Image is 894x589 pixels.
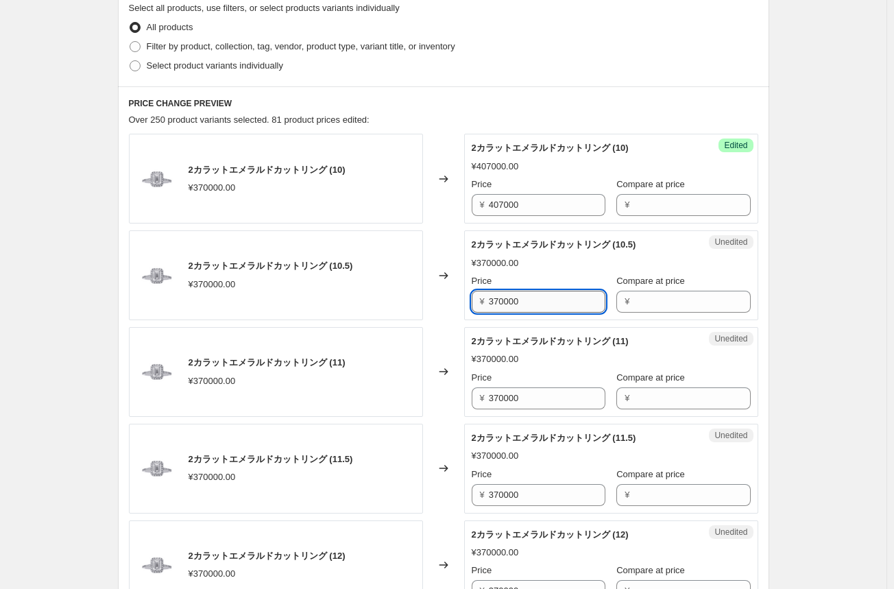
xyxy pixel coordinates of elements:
span: 2カラットエメラルドカットリング (11.5) [472,433,636,443]
span: 2カラットエメラルドカットリング (11) [472,336,629,346]
span: ¥ [480,393,485,403]
img: 2_8a84eeb9-e0c0-41ce-9554-6bddef1405e5_80x.png [136,544,178,586]
img: 2_8a84eeb9-e0c0-41ce-9554-6bddef1405e5_80x.png [136,158,178,200]
span: Select product variants individually [147,60,283,71]
span: Filter by product, collection, tag, vendor, product type, variant title, or inventory [147,41,455,51]
span: Price [472,372,492,383]
span: Select all products, use filters, or select products variants individually [129,3,400,13]
div: ¥370000.00 [189,374,236,388]
span: Unedited [714,527,747,538]
span: Unedited [714,430,747,441]
span: Compare at price [616,179,685,189]
div: ¥370000.00 [189,181,236,195]
span: Price [472,565,492,575]
div: ¥370000.00 [189,278,236,291]
span: Unedited [714,333,747,344]
div: ¥370000.00 [472,256,519,270]
span: 2カラットエメラルドカットリング (12) [472,529,629,540]
span: 2カラットエメラルドカットリング (11.5) [189,454,353,464]
span: 2カラットエメラルドカットリング (10.5) [189,261,353,271]
span: 2カラットエメラルドカットリング (10.5) [472,239,636,250]
span: ¥ [625,490,629,500]
span: Over 250 product variants selected. 81 product prices edited: [129,115,370,125]
span: ¥ [625,393,629,403]
span: ¥ [480,296,485,306]
span: Unedited [714,237,747,248]
span: All products [147,22,193,32]
img: 2_8a84eeb9-e0c0-41ce-9554-6bddef1405e5_80x.png [136,448,178,489]
span: 2カラットエメラルドカットリング (12) [189,551,346,561]
div: ¥407000.00 [472,160,519,173]
span: Compare at price [616,276,685,286]
span: Compare at price [616,565,685,575]
span: Price [472,276,492,286]
img: 2_8a84eeb9-e0c0-41ce-9554-6bddef1405e5_80x.png [136,351,178,392]
span: 2カラットエメラルドカットリング (10) [189,165,346,175]
img: 2_8a84eeb9-e0c0-41ce-9554-6bddef1405e5_80x.png [136,255,178,296]
span: Compare at price [616,372,685,383]
div: ¥370000.00 [189,470,236,484]
span: Price [472,179,492,189]
div: ¥370000.00 [189,567,236,581]
span: 2カラットエメラルドカットリング (10) [472,143,629,153]
span: Edited [724,140,747,151]
span: Compare at price [616,469,685,479]
span: ¥ [480,200,485,210]
span: Price [472,469,492,479]
span: 2カラットエメラルドカットリング (11) [189,357,346,368]
div: ¥370000.00 [472,449,519,463]
span: ¥ [480,490,485,500]
span: ¥ [625,296,629,306]
span: ¥ [625,200,629,210]
div: ¥370000.00 [472,352,519,366]
h6: PRICE CHANGE PREVIEW [129,98,758,109]
div: ¥370000.00 [472,546,519,560]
